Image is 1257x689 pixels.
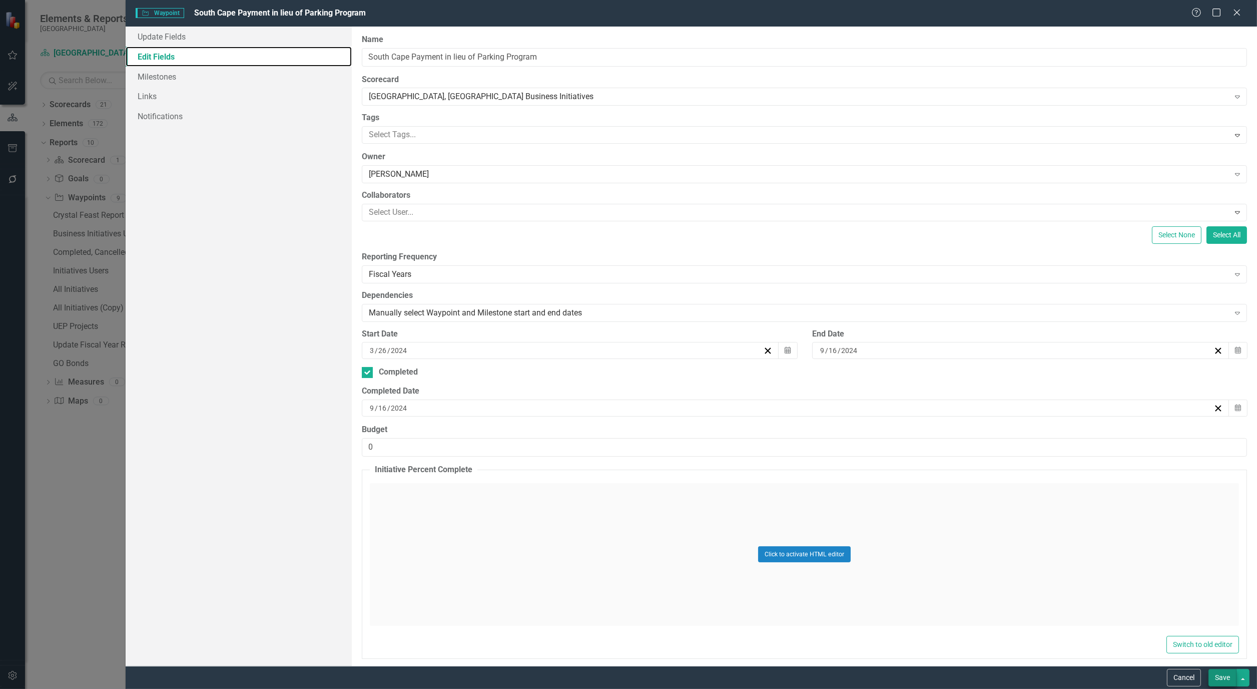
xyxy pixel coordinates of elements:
[369,169,1229,180] div: [PERSON_NAME]
[362,386,1247,397] div: Completed Date
[362,424,1247,436] label: Budget
[126,86,352,106] a: Links
[362,34,1247,46] label: Name
[812,328,1247,340] div: End Date
[136,8,184,18] span: Waypoint
[362,328,797,340] div: Start Date
[362,251,1247,263] label: Reporting Frequency
[194,8,366,18] span: South Cape Payment in lieu of Parking Program
[1166,636,1239,653] button: Switch to old editor
[825,346,828,355] span: /
[369,268,1229,280] div: Fiscal Years
[126,47,352,67] a: Edit Fields
[387,346,390,355] span: /
[1208,669,1236,686] button: Save
[362,290,1247,301] label: Dependencies
[126,67,352,87] a: Milestones
[362,190,1247,201] label: Collaborators
[379,367,418,378] div: Completed
[126,27,352,47] a: Update Fields
[369,91,1229,103] div: [GEOGRAPHIC_DATA], [GEOGRAPHIC_DATA] Business Initiatives
[1152,226,1201,244] button: Select None
[1206,226,1247,244] button: Select All
[838,346,841,355] span: /
[362,48,1247,67] input: Waypoint Name
[370,464,477,476] legend: Initiative Percent Complete
[362,74,1247,86] label: Scorecard
[758,546,851,562] button: Click to activate HTML editor
[375,404,378,413] span: /
[1167,669,1201,686] button: Cancel
[387,404,390,413] span: /
[362,112,1247,124] label: Tags
[375,346,378,355] span: /
[369,307,1229,318] div: Manually select Waypoint and Milestone start and end dates
[362,151,1247,163] label: Owner
[126,106,352,126] a: Notifications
